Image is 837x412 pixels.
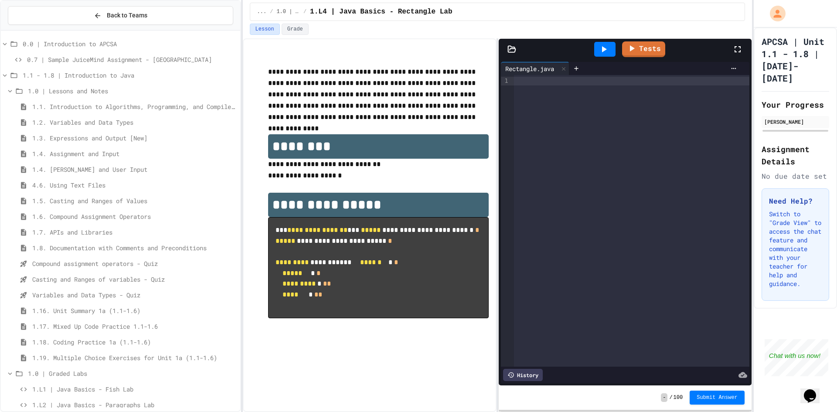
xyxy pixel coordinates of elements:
[674,394,683,401] span: 100
[28,369,237,378] span: 1.0 | Graded Labs
[661,393,667,402] span: -
[32,306,237,315] span: 1.16. Unit Summary 1a (1.1-1.6)
[769,196,822,206] h3: Need Help?
[257,8,267,15] span: ...
[32,196,237,205] span: 1.5. Casting and Ranges of Values
[800,377,828,403] iframe: chat widget
[270,8,273,15] span: /
[276,8,300,15] span: 1.0 | Graded Labs
[32,228,237,237] span: 1.7. APIs and Libraries
[762,171,829,181] div: No due date set
[762,35,829,84] h1: APCSA | Unit 1.1 - 1.8 | [DATE]-[DATE]
[669,394,672,401] span: /
[32,259,237,268] span: Compound assignment operators - Quiz
[690,391,745,405] button: Submit Answer
[762,99,829,111] h2: Your Progress
[107,11,147,20] span: Back to Teams
[32,102,237,111] span: 1.1. Introduction to Algorithms, Programming, and Compilers
[769,210,822,288] p: Switch to "Grade View" to access the chat feature and communicate with your teacher for help and ...
[501,77,510,85] div: 1
[32,165,237,174] span: 1.4. [PERSON_NAME] and User Input
[32,322,237,331] span: 1.17. Mixed Up Code Practice 1.1-1.6
[32,290,237,300] span: Variables and Data Types - Quiz
[250,24,280,35] button: Lesson
[23,39,237,48] span: 0.0 | Introduction to APCSA
[501,64,558,73] div: Rectangle.java
[32,243,237,252] span: 1.8. Documentation with Comments and Preconditions
[32,400,237,409] span: 1.L2 | Java Basics - Paragraphs Lab
[28,86,237,95] span: 1.0 | Lessons and Notes
[503,369,543,381] div: History
[761,3,788,24] div: My Account
[23,71,237,80] span: 1.1 - 1.8 | Introduction to Java
[27,55,237,64] span: 0.7 | Sample JuiceMind Assignment - [GEOGRAPHIC_DATA]
[32,385,237,394] span: 1.L1 | Java Basics - Fish Lab
[622,41,665,57] a: Tests
[32,212,237,221] span: 1.6. Compound Assignment Operators
[762,143,829,167] h2: Assignment Details
[303,8,306,15] span: /
[501,62,569,75] div: Rectangle.java
[697,394,738,401] span: Submit Answer
[765,339,828,376] iframe: chat widget
[32,275,237,284] span: Casting and Ranges of variables - Quiz
[282,24,309,35] button: Grade
[32,149,237,158] span: 1.4. Assignment and Input
[764,118,827,126] div: [PERSON_NAME]
[32,118,237,127] span: 1.2. Variables and Data Types
[310,7,452,17] span: 1.L4 | Java Basics - Rectangle Lab
[32,133,237,143] span: 1.3. Expressions and Output [New]
[32,337,237,347] span: 1.18. Coding Practice 1a (1.1-1.6)
[32,180,237,190] span: 4.6. Using Text Files
[32,353,237,362] span: 1.19. Multiple Choice Exercises for Unit 1a (1.1-1.6)
[8,6,233,25] button: Back to Teams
